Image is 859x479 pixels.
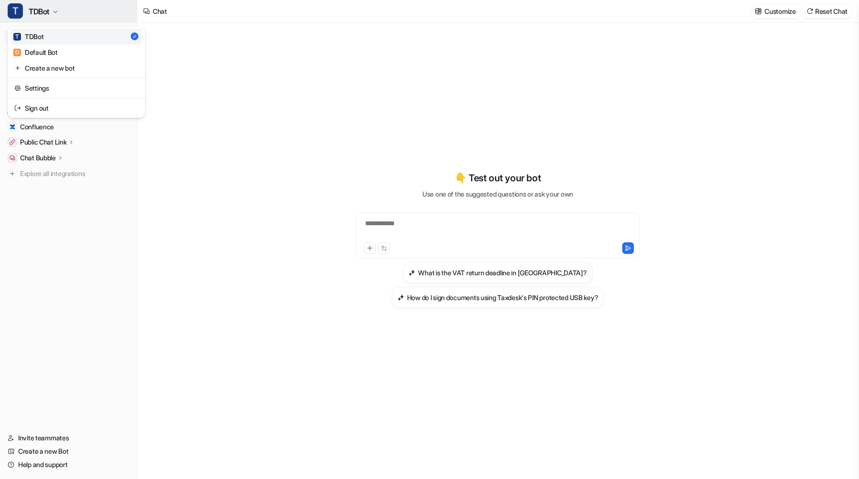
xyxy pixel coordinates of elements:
span: T [8,3,23,19]
div: Default Bot [13,47,58,57]
span: T [13,33,21,41]
span: TDBot [29,5,50,18]
a: Sign out [10,100,142,116]
img: reset [14,63,21,73]
div: TDBot [13,31,44,42]
img: reset [14,83,21,93]
div: TTDBot [8,27,145,118]
img: reset [14,103,21,113]
a: Settings [10,80,142,96]
a: Create a new bot [10,60,142,76]
span: D [13,49,21,56]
